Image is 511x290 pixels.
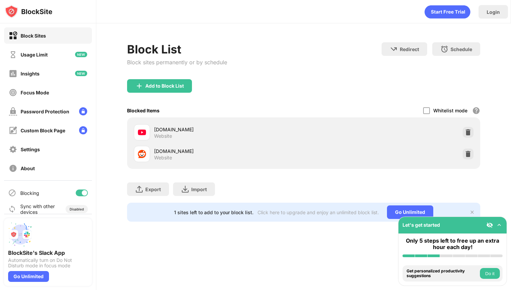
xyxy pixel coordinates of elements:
img: logo-blocksite.svg [5,5,52,18]
img: settings-off.svg [9,145,17,154]
button: Do it [480,268,500,279]
img: favicons [138,150,146,158]
div: Add to Block List [145,83,184,89]
div: Automatically turn on Do Not Disturb mode in focus mode [8,258,88,268]
img: insights-off.svg [9,69,17,78]
div: Import [191,186,207,192]
div: Block sites permanently or by schedule [127,59,227,66]
div: Usage Limit [21,52,48,58]
img: push-slack.svg [8,222,32,247]
img: omni-setup-toggle.svg [496,222,503,228]
img: blocking-icon.svg [8,189,16,197]
div: Login [487,9,500,15]
div: animation [424,5,470,19]
div: Password Protection [21,109,69,114]
img: lock-menu.svg [79,126,87,134]
div: Sync with other devices [20,203,55,215]
div: Let's get started [403,222,440,228]
div: Go Unlimited [8,271,49,282]
img: sync-icon.svg [8,205,16,213]
img: block-on.svg [9,31,17,40]
img: new-icon.svg [75,71,87,76]
div: About [21,165,35,171]
img: password-protection-off.svg [9,107,17,116]
div: Disabled [70,207,84,211]
img: time-usage-off.svg [9,50,17,59]
div: Redirect [400,46,419,52]
div: Whitelist mode [433,108,467,113]
div: 1 sites left to add to your block list. [174,209,253,215]
div: Website [154,155,172,161]
div: Blocked Items [127,108,160,113]
div: Website [154,133,172,139]
img: new-icon.svg [75,52,87,57]
div: BlockSite's Slack App [8,249,88,256]
div: [DOMAIN_NAME] [154,148,304,155]
img: customize-block-page-off.svg [9,126,17,135]
img: focus-off.svg [9,88,17,97]
img: eye-not-visible.svg [486,222,493,228]
div: Only 5 steps left to free up an extra hour each day! [403,238,503,250]
div: [DOMAIN_NAME] [154,126,304,133]
img: favicons [138,128,146,136]
div: Insights [21,71,40,76]
div: Go Unlimited [387,205,433,219]
div: Custom Block Page [21,128,65,133]
div: Focus Mode [21,90,49,95]
div: Blocking [20,190,39,196]
div: Click here to upgrade and enjoy an unlimited block list. [258,209,379,215]
img: x-button.svg [469,209,475,215]
div: Block Sites [21,33,46,39]
img: lock-menu.svg [79,107,87,115]
div: Settings [21,147,40,152]
div: Block List [127,42,227,56]
div: Get personalized productivity suggestions [407,269,478,278]
div: Export [145,186,161,192]
img: about-off.svg [9,164,17,173]
div: Schedule [451,46,472,52]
